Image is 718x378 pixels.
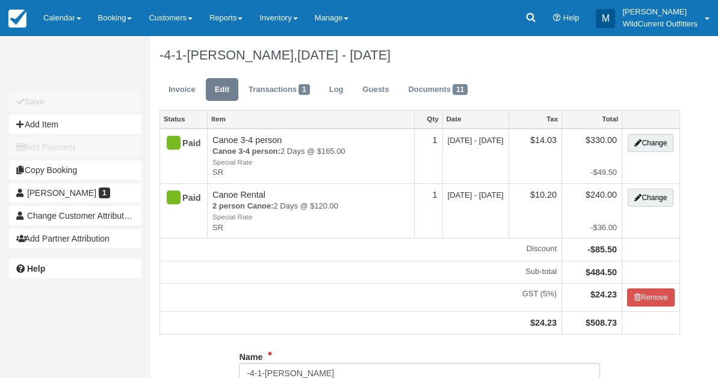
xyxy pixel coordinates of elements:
[567,222,617,234] em: -$36.00
[206,78,238,102] a: Edit
[8,10,26,28] img: checkfront-main-nav-mini-logo.png
[212,222,409,234] em: SR
[448,191,504,200] span: [DATE] - [DATE]
[628,189,673,207] button: Change
[353,78,398,102] a: Guests
[587,245,617,254] strong: -$85.50
[165,266,557,278] em: Sub-total
[299,84,310,95] span: 1
[586,318,617,328] strong: $508.73
[9,229,141,248] button: Add Partner Attribution
[165,134,192,153] div: Paid
[212,201,274,210] strong: 2 person Canoe
[509,183,562,238] td: $10.20
[212,157,409,168] em: Special Rate
[509,129,562,184] td: $14.03
[622,6,698,18] p: [PERSON_NAME]
[553,14,561,22] i: Help
[239,347,262,364] label: Name
[27,264,45,273] b: Help
[562,129,622,184] td: $330.00
[297,47,391,62] span: [DATE] - [DATE]
[212,167,409,178] em: SR
[415,111,442,127] a: Qty
[453,84,468,95] span: 11
[567,167,617,178] em: -$49.50
[212,146,409,167] em: 2 Days @ $165.00
[240,78,319,102] a: Transactions1
[320,78,353,102] a: Log
[27,211,135,221] span: Change Customer Attribution
[627,288,675,306] button: Remove
[9,160,141,180] button: Copy Booking
[9,183,141,203] a: [PERSON_NAME] 1
[165,288,557,300] em: GST (5%)
[562,183,622,238] td: $240.00
[443,111,509,127] a: Date
[165,189,192,208] div: Paid
[628,134,673,152] button: Change
[9,115,141,134] button: Add Item
[159,78,205,102] a: Invoice
[9,206,141,225] button: Change Customer Attribution
[562,111,622,127] a: Total
[415,129,442,184] td: 1
[212,201,409,222] em: 2 Days @ $120.00
[9,92,141,111] button: Save
[27,188,96,198] span: [PERSON_NAME]
[160,111,207,127] a: Status
[399,78,477,102] a: Documents11
[9,138,141,157] button: Add Payment
[448,136,504,145] span: [DATE] - [DATE]
[212,212,409,222] em: Special Rate
[586,267,617,277] strong: $484.50
[590,290,617,299] strong: $24.23
[9,259,141,278] a: Help
[622,18,698,30] p: WildCurrent Outfitters
[530,318,557,328] strong: $24.23
[563,13,580,22] span: Help
[165,243,557,255] em: Discount
[208,129,415,184] td: Canoe 3-4 person
[99,187,110,198] span: 1
[509,111,562,127] a: Tax
[159,48,680,62] h1: -4-1-[PERSON_NAME],
[212,147,280,156] strong: Canoe 3-4 person
[208,183,415,238] td: Canoe Rental
[25,97,45,106] b: Save
[596,9,615,28] div: M
[208,111,414,127] a: Item
[415,183,442,238] td: 1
